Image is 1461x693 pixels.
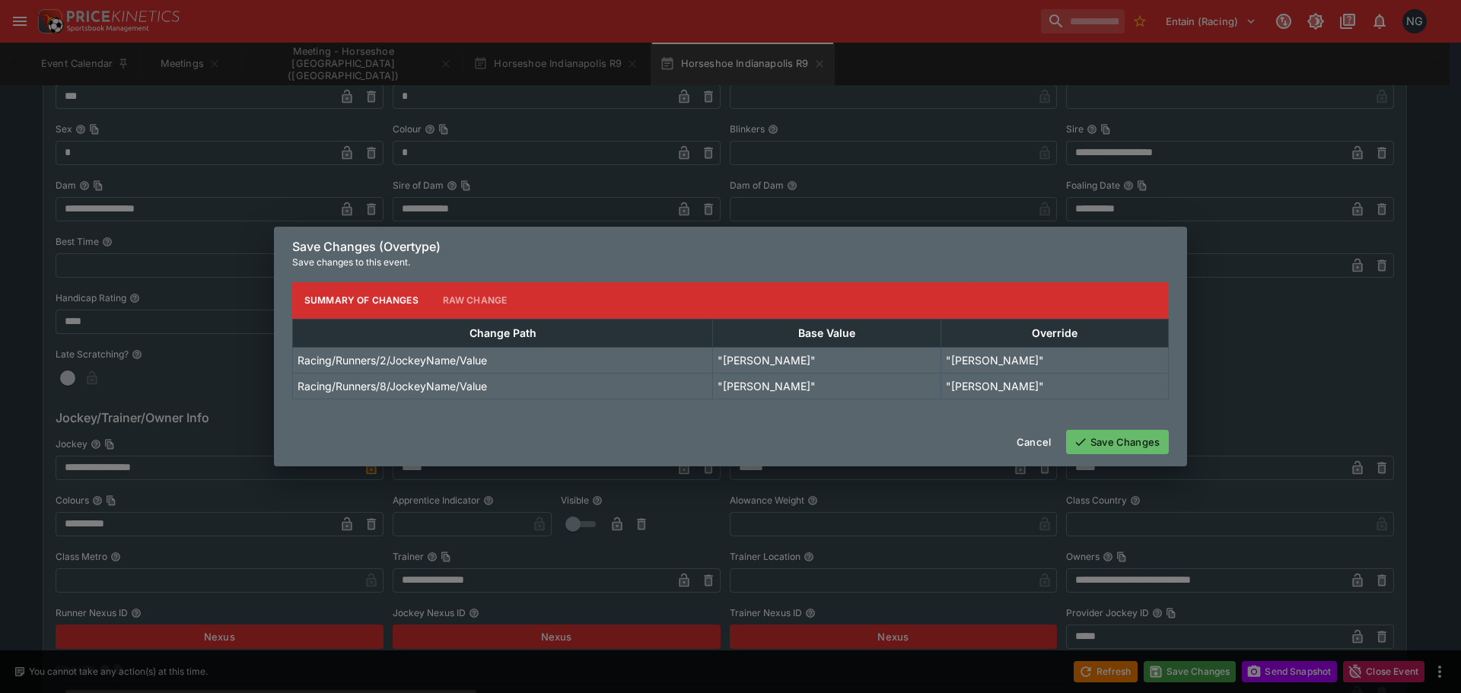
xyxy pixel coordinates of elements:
[941,373,1168,399] td: "[PERSON_NAME]"
[293,319,713,347] th: Change Path
[713,319,941,347] th: Base Value
[292,239,1169,255] h6: Save Changes (Overtype)
[292,282,431,319] button: Summary of Changes
[298,352,487,368] p: Racing/Runners/2/JockeyName/Value
[292,255,1169,270] p: Save changes to this event.
[941,319,1168,347] th: Override
[1007,430,1060,454] button: Cancel
[941,347,1168,373] td: "[PERSON_NAME]"
[713,373,941,399] td: "[PERSON_NAME]"
[713,347,941,373] td: "[PERSON_NAME]"
[1066,430,1169,454] button: Save Changes
[298,378,487,394] p: Racing/Runners/8/JockeyName/Value
[431,282,520,319] button: Raw Change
